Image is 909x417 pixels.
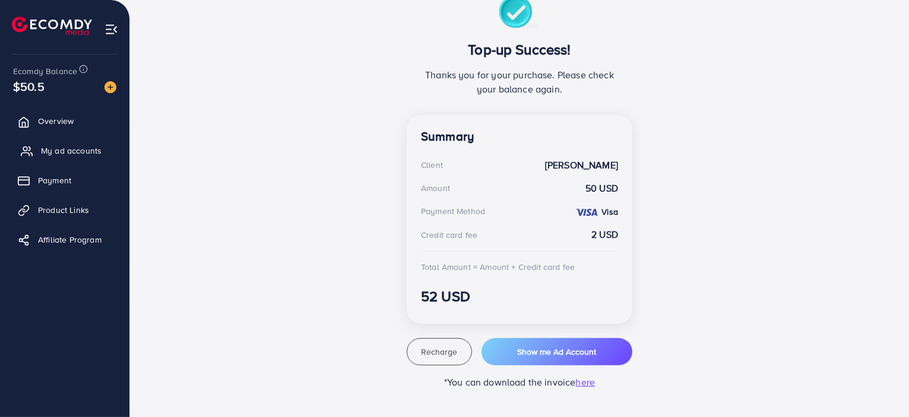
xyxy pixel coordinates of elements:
span: Show me Ad Account [517,346,596,358]
a: Overview [9,109,121,133]
strong: 50 USD [585,182,618,195]
span: Recharge [421,346,457,358]
span: Ecomdy Balance [13,65,77,77]
div: Total Amount = Amount + Credit card fee [421,261,575,273]
span: Payment [38,174,71,186]
a: Affiliate Program [9,228,121,252]
button: Recharge [407,338,472,365]
h3: 52 USD [421,288,618,305]
span: Affiliate Program [38,234,102,246]
strong: [PERSON_NAME] [545,158,618,172]
h4: Summary [421,129,618,144]
a: Payment [9,168,121,192]
strong: 2 USD [591,228,618,241]
p: Thanks you for your purchase. Please check your balance again. [421,68,618,96]
img: image [104,81,116,93]
span: Product Links [38,204,89,216]
span: $50.5 [13,78,45,95]
div: Credit card fee [421,229,477,241]
div: Amount [421,182,450,194]
img: menu [104,23,118,36]
button: Show me Ad Account [482,338,632,365]
div: Client [421,159,443,171]
img: credit [575,208,598,217]
h3: Top-up Success! [421,41,618,58]
span: Overview [38,115,74,127]
strong: Visa [601,206,618,218]
span: here [576,375,596,389]
a: Product Links [9,198,121,222]
img: logo [12,17,92,35]
a: My ad accounts [9,139,121,163]
p: *You can download the invoice [407,375,632,389]
span: My ad accounts [41,145,102,157]
div: Payment Method [421,205,485,217]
